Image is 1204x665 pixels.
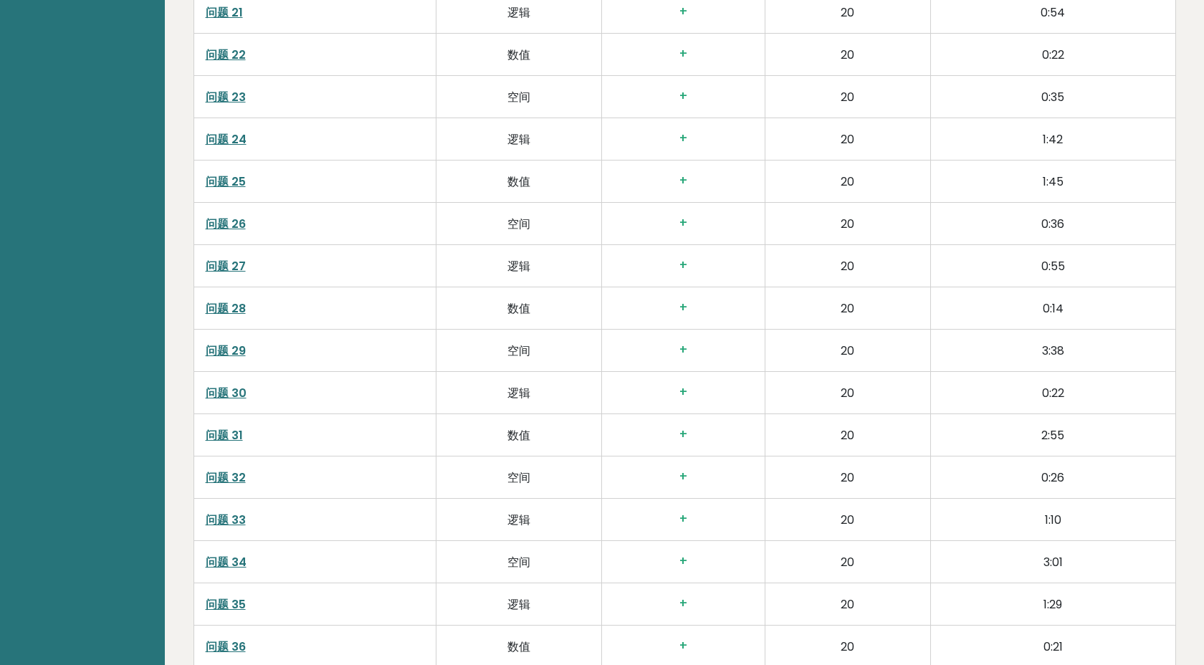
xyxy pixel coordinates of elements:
[841,173,854,190] font: 20
[841,131,854,148] font: 20
[1043,554,1063,570] font: 3:01
[679,595,688,612] font: +
[679,552,688,570] font: +
[679,172,688,189] font: +
[206,343,246,359] a: 问题 29
[841,427,854,444] font: 20
[1041,216,1064,232] font: 0:36
[507,300,530,317] font: 数值
[679,299,688,316] font: +
[507,343,530,359] font: 空间
[679,341,688,358] font: +
[206,554,247,570] a: 问题 34
[206,258,246,274] a: 问题 27
[206,173,246,190] a: 问题 25
[206,89,246,105] a: 问题 23
[841,89,854,105] font: 20
[507,427,530,444] font: 数值
[507,258,530,274] font: 逻辑
[679,45,688,62] font: +
[841,343,854,359] font: 20
[679,468,688,485] font: +
[679,214,688,231] font: +
[841,638,854,655] font: 20
[507,173,530,190] font: 数值
[206,300,246,317] a: 问题 28
[507,89,530,105] font: 空间
[1042,385,1064,401] font: 0:22
[679,130,688,147] font: +
[841,258,854,274] font: 20
[206,596,246,613] a: 问题 35
[679,87,688,105] font: +
[206,47,246,63] a: 问题 22
[1045,512,1061,528] font: 1:10
[206,427,243,444] a: 问题 31
[841,216,854,232] font: 20
[1042,47,1064,63] font: 0:22
[507,512,530,528] font: 逻辑
[206,638,246,655] a: 问题 36
[206,4,243,21] a: 问题 21
[1041,258,1065,274] font: 0:55
[679,3,688,20] font: +
[841,469,854,486] font: 20
[841,385,854,401] font: 20
[206,216,246,232] a: 问题 26
[507,385,530,401] font: 逻辑
[841,554,854,570] font: 20
[841,47,854,63] font: 20
[507,131,530,148] font: 逻辑
[206,469,246,486] a: 问题 32
[679,383,688,401] font: +
[1043,131,1063,148] font: 1:42
[1041,4,1065,21] font: 0:54
[1043,596,1062,613] font: 1:29
[1041,427,1064,444] font: 2:55
[507,47,530,63] font: 数值
[679,426,688,443] font: +
[507,4,530,21] font: 逻辑
[507,554,530,570] font: 空间
[841,596,854,613] font: 20
[679,510,688,527] font: +
[679,257,688,274] font: +
[1041,469,1064,486] font: 0:26
[206,385,247,401] a: 问题 30
[507,638,530,655] font: 数值
[507,216,530,232] font: 空间
[1043,300,1064,317] font: 0:14
[507,596,530,613] font: 逻辑
[841,4,854,21] font: 20
[841,512,854,528] font: 20
[507,469,530,486] font: 空间
[1042,343,1064,359] font: 3:38
[679,637,688,654] font: +
[206,131,247,148] a: 问题 24
[1041,89,1064,105] font: 0:35
[1043,638,1063,655] font: 0:21
[841,300,854,317] font: 20
[206,512,246,528] a: 问题 33
[1043,173,1064,190] font: 1:45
